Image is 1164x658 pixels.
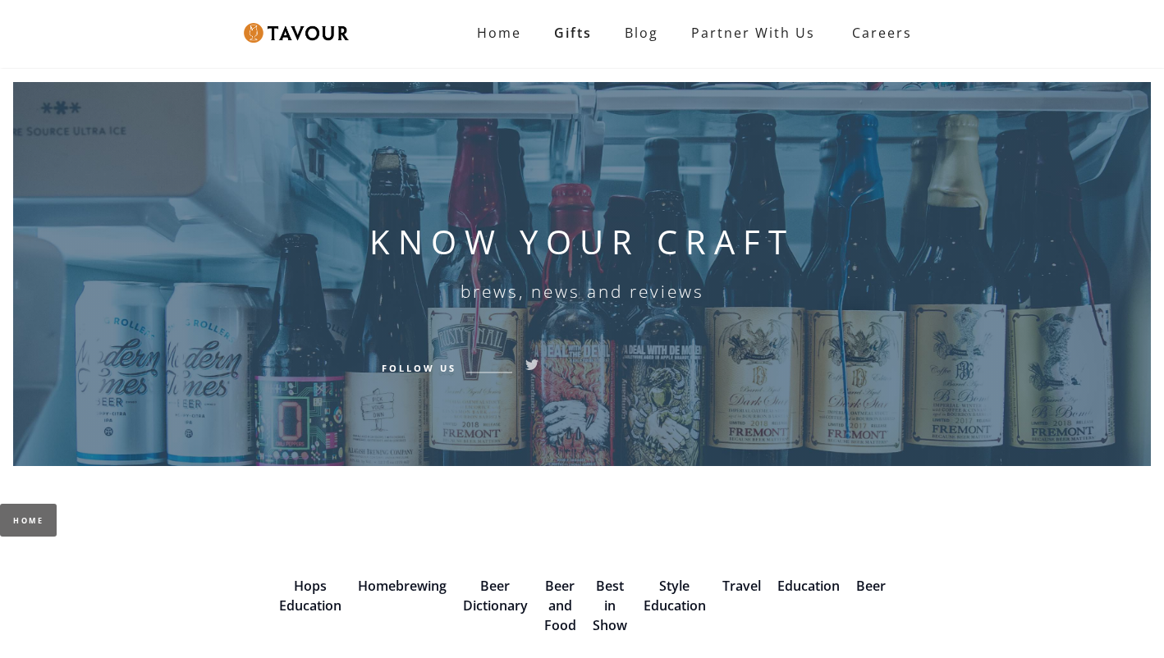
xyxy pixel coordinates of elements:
a: Beer Dictionary [463,577,528,615]
a: Blog [608,16,675,49]
a: Gifts [538,16,608,49]
a: Style Education [644,577,706,615]
a: Partner with Us [675,16,832,49]
a: Beer and Food [544,577,576,634]
h6: Follow Us [382,360,456,375]
a: Hops Education [279,577,341,615]
a: Travel [722,577,761,595]
a: Beer [856,577,886,595]
a: Education [777,577,840,595]
h6: brews, news and reviews [461,281,704,301]
a: Best in Show [593,577,627,634]
strong: Careers [852,16,912,49]
h1: KNOW YOUR CRAFT [369,222,795,262]
strong: Home [477,24,521,42]
a: Homebrewing [358,577,447,595]
a: Careers [832,10,924,56]
a: Home [461,16,538,49]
